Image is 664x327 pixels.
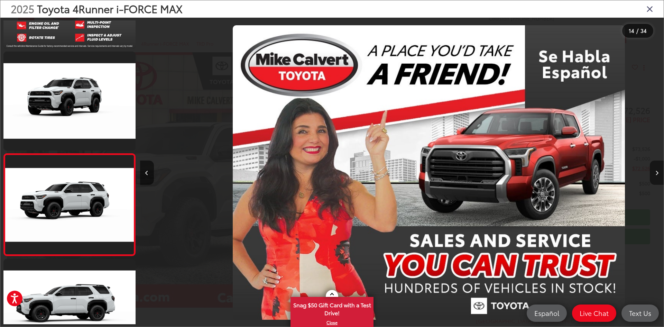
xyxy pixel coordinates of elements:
img: 2025 Toyota 4Runner i-FORCE MAX TRD Pro [233,25,625,320]
span: / [636,28,639,33]
a: Live Chat [572,305,616,322]
img: 2025 Toyota 4Runner i-FORCE MAX TRD Pro [4,168,135,242]
span: Live Chat [576,309,612,317]
span: 2025 [11,1,34,16]
button: Previous image [140,161,154,185]
span: 14 [629,27,634,34]
span: Snag $50 Gift Card with a Test Drive! [291,298,373,319]
span: Toyota 4Runner i-FORCE MAX [37,1,183,16]
i: Close gallery [646,4,653,13]
span: Text Us [626,309,655,317]
img: 2025 Toyota 4Runner i-FORCE MAX TRD Pro [2,63,137,139]
span: Español [531,309,563,317]
a: Español [527,305,567,322]
a: Text Us [621,305,659,322]
button: Next image [650,161,664,185]
span: 34 [640,27,647,34]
